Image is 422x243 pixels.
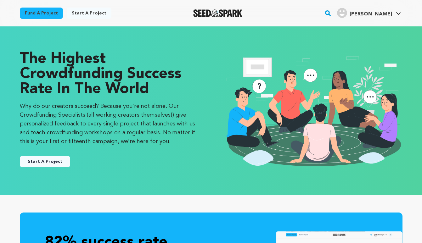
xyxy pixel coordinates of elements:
[336,7,402,18] a: Tan K.'s Profile
[193,9,243,17] a: Seed&Spark Homepage
[20,8,63,19] a: Fund a project
[337,8,347,18] img: user.png
[336,7,402,20] span: Tan K.'s Profile
[193,9,243,17] img: Seed&Spark Logo Dark Mode
[67,8,111,19] a: Start a project
[350,12,392,17] span: [PERSON_NAME]
[20,156,70,167] button: Start A Project
[20,102,199,146] p: Why do our creators succeed? Because you’re not alone. Our Crowdfunding Specialists (all working ...
[224,52,402,170] img: seedandspark start project illustration image
[337,8,392,18] div: Tan K.'s Profile
[20,52,199,97] p: The Highest Crowdfunding Success Rate in the World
